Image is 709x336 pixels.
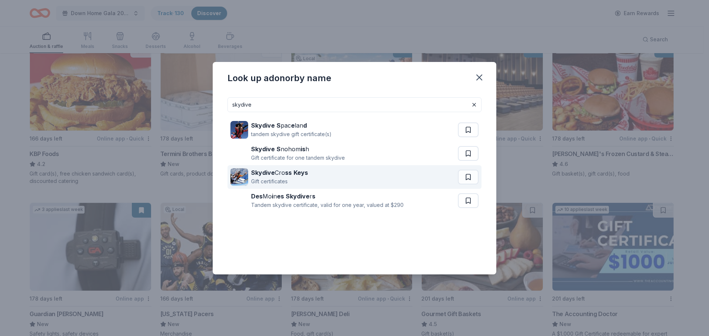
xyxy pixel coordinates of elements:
[251,145,345,153] div: nohom h
[251,177,308,186] div: Gift certificates
[230,192,248,209] img: Image for Des Moines Skydivers
[303,122,307,129] strong: d
[227,97,482,112] input: Search
[312,193,315,200] strong: s
[301,145,305,153] strong: is
[227,72,331,84] div: Look up a donor by name
[277,145,281,153] strong: S
[277,193,284,200] strong: es
[230,168,248,186] img: Image for Skydive Cross Keys
[251,168,308,177] div: Cro
[272,193,273,200] strong: i
[286,193,309,200] strong: Skydive
[251,169,275,176] strong: Skydive
[251,130,332,139] div: tandem skydive gift certificate(s)
[251,121,332,130] div: pac lan
[251,192,404,201] div: Mo n r
[291,122,295,129] strong: e
[230,145,248,162] img: Image for Skydive Snohomish
[285,169,292,176] strong: ss
[294,169,308,176] strong: Keys
[251,122,275,129] strong: Skydive
[251,201,404,209] div: Tandem skydive certificate, valid for one year, valued at $290
[277,122,281,129] strong: S
[230,121,248,139] img: Image for Skydive Spaceland
[251,193,263,200] strong: Des
[251,153,345,162] div: Gift certificate for one tandem skydive
[251,145,275,153] strong: Skydive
